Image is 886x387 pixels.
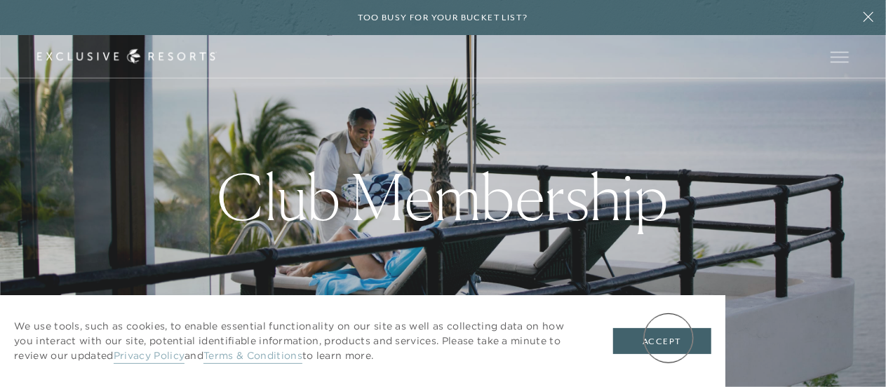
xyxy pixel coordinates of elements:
[114,349,184,364] a: Privacy Policy
[358,11,528,25] h6: Too busy for your bucket list?
[217,165,669,229] h1: Club Membership
[831,52,849,62] button: Open navigation
[613,328,711,355] button: Accept
[14,319,585,363] p: We use tools, such as cookies, to enable essential functionality on our site as well as collectin...
[203,349,302,364] a: Terms & Conditions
